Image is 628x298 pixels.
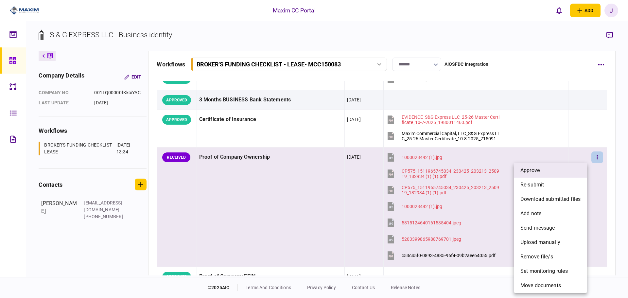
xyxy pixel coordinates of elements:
[520,210,541,218] span: add note
[520,282,561,289] span: Move documents
[520,167,540,174] span: approve
[520,253,553,261] span: remove file/s
[520,181,544,189] span: re-submit
[520,267,568,275] span: set monitoring rules
[520,195,581,203] span: download submitted files
[520,224,555,232] span: send message
[520,238,560,246] span: upload manually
